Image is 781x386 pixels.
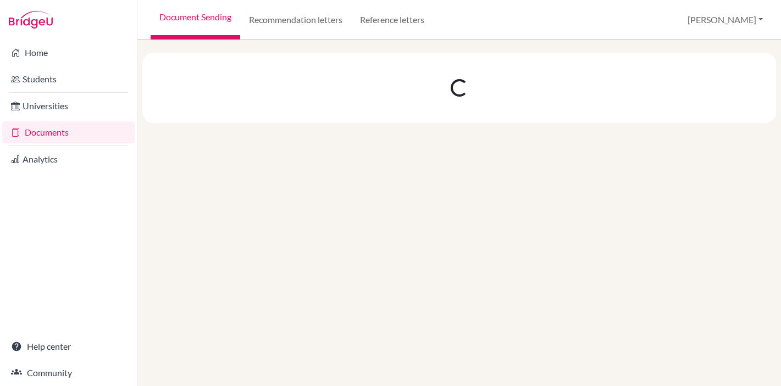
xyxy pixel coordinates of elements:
[683,9,768,30] button: [PERSON_NAME]
[2,68,135,90] a: Students
[2,148,135,170] a: Analytics
[2,335,135,357] a: Help center
[9,11,53,29] img: Bridge-U
[2,95,135,117] a: Universities
[2,121,135,143] a: Documents
[2,362,135,384] a: Community
[2,42,135,64] a: Home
